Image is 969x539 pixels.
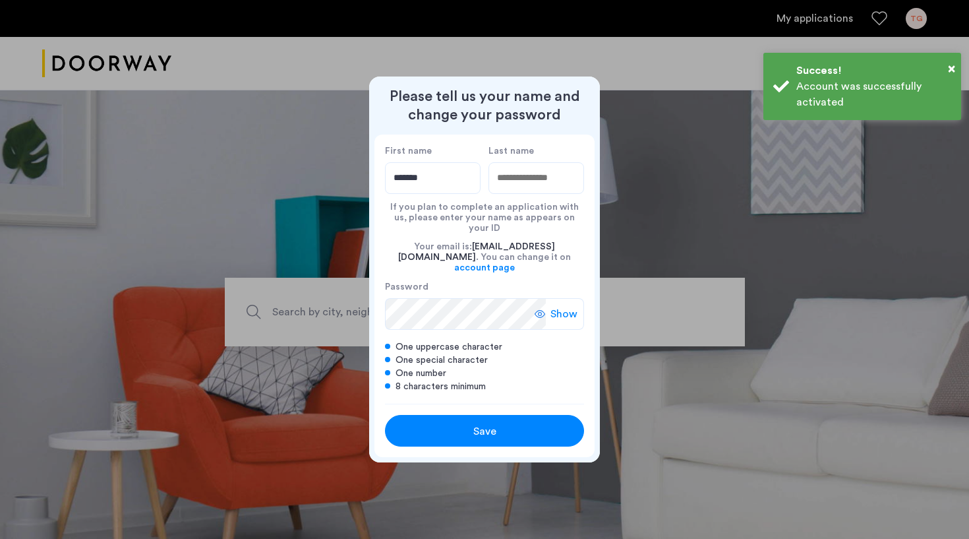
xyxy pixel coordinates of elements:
span: [EMAIL_ADDRESS][DOMAIN_NAME] [398,242,555,262]
div: 8 characters minimum [385,380,584,393]
div: One special character [385,354,584,367]
div: Success! [796,63,951,79]
label: Password [385,281,546,293]
div: Account was successfully activated [796,79,951,110]
button: Close [948,59,955,79]
label: Last name [488,145,584,157]
div: If you plan to complete an application with us, please enter your name as appears on your ID [385,194,584,234]
button: button [385,415,584,447]
h2: Please tell us your name and change your password [374,87,595,124]
span: Show [550,306,577,322]
a: account page [454,263,515,273]
div: One number [385,367,584,380]
span: × [948,62,955,75]
label: First name [385,145,481,157]
span: Save [473,424,496,439]
div: One uppercase character [385,340,584,354]
div: Your email is: . You can change it on [385,234,584,281]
